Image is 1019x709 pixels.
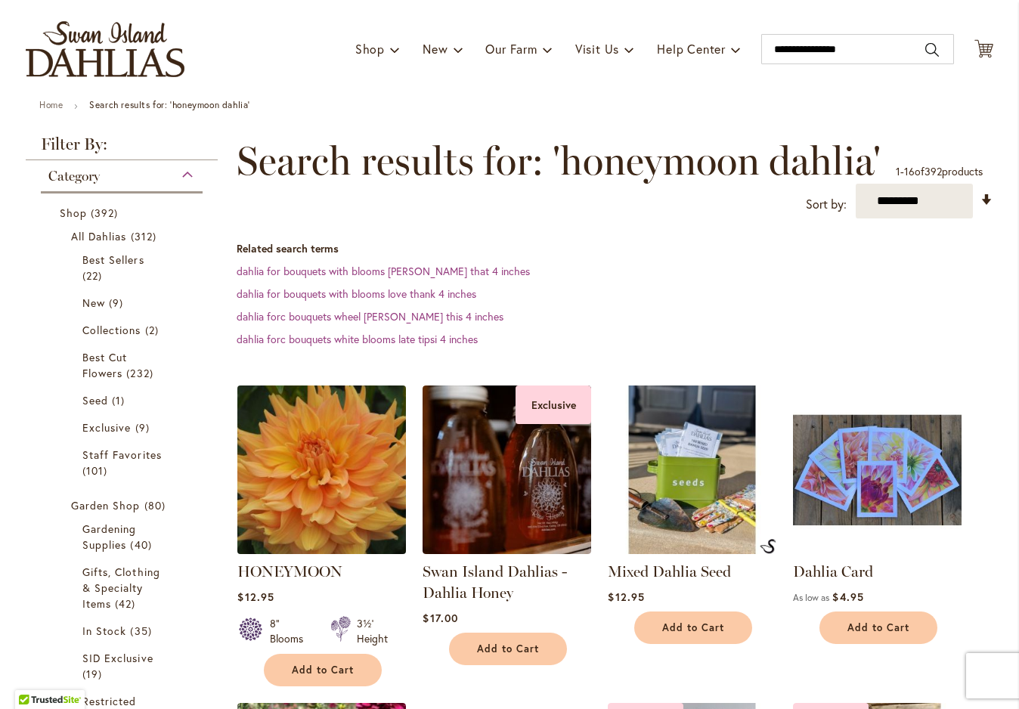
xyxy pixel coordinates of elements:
a: Staff Favorites [82,447,165,478]
span: $17.00 [423,611,457,625]
span: 35 [130,623,155,639]
a: Swan Island Dahlias - Dahlia Honey Exclusive [423,543,591,557]
span: Shop [60,206,87,220]
a: Mixed Dahlia Seed Mixed Dahlia Seed [608,543,776,557]
a: All Dahlias [71,228,176,244]
p: - of products [896,159,983,184]
span: Add to Cart [292,664,354,676]
a: dahlia forc bouquets white blooms late tipsi 4 inches [237,332,478,346]
div: Exclusive [516,385,591,424]
span: New [82,296,105,310]
span: In Stock [82,624,126,638]
img: Group shot of Dahlia Cards [793,385,962,554]
span: 1 [896,164,900,178]
a: Group shot of Dahlia Cards [793,543,962,557]
span: New [423,41,448,57]
span: SID Exclusive [82,651,153,665]
span: Add to Cart [847,621,909,634]
a: Best Sellers [82,252,165,283]
span: 392 [91,205,122,221]
button: Add to Cart [449,633,567,665]
img: Swan Island Dahlias - Dahlia Honey [423,385,591,554]
a: Collections [82,322,165,338]
a: Seed [82,392,165,408]
span: Gardening Supplies [82,522,136,552]
span: Add to Cart [477,642,539,655]
span: Visit Us [575,41,619,57]
a: In Stock [82,623,165,639]
a: Best Cut Flowers [82,349,165,381]
a: dahlia forc bouquets wheel [PERSON_NAME] this 4 inches [237,309,503,324]
span: Search results for: 'honeymoon dahlia' [237,138,881,184]
span: 312 [131,228,160,244]
a: Exclusive [82,420,165,435]
label: Sort by: [806,190,847,218]
span: 2 [145,322,163,338]
a: Shop [60,205,187,221]
span: Best Sellers [82,252,144,267]
button: Add to Cart [634,611,752,644]
button: Add to Cart [264,654,382,686]
a: HONEYMOON [237,562,342,581]
a: Gifts, Clothing &amp; Specialty Items [82,564,165,611]
span: $4.95 [832,590,863,604]
span: All Dahlias [71,229,127,243]
span: $12.95 [237,590,274,604]
a: Dahlia Card [793,562,873,581]
a: dahlia for bouquets with blooms [PERSON_NAME] that 4 inches [237,264,530,278]
span: Gifts, Clothing & Specialty Items [82,565,160,611]
dt: Related search terms [237,241,993,256]
div: 3½' Height [357,616,388,646]
a: SID Exclusive [82,650,165,682]
span: 392 [925,164,942,178]
a: dahlia for bouquets with blooms love thank 4 inches [237,286,476,301]
span: Staff Favorites [82,447,162,462]
span: 40 [130,537,155,553]
a: New [82,295,165,311]
button: Add to Cart [819,611,937,644]
a: Home [39,99,63,110]
a: Honeymoon [237,543,406,557]
span: 19 [82,666,106,682]
span: 1 [112,392,129,408]
span: Our Farm [485,41,537,57]
span: Garden Shop [71,498,141,512]
span: 232 [126,365,156,381]
span: 16 [904,164,915,178]
span: Seed [82,393,108,407]
span: 80 [144,497,169,513]
div: 8" Blooms [270,616,312,646]
span: 101 [82,463,111,478]
span: $12.95 [608,590,644,604]
span: Collections [82,323,141,337]
span: Shop [355,41,385,57]
span: Help Center [657,41,726,57]
span: 42 [115,596,139,611]
span: 9 [135,420,153,435]
span: Category [48,168,100,184]
img: Honeymoon [234,381,410,558]
strong: Search results for: 'honeymoon dahlia' [89,99,250,110]
span: Add to Cart [662,621,724,634]
strong: Filter By: [26,136,218,160]
span: Best Cut Flowers [82,350,127,380]
span: Exclusive [82,420,131,435]
span: 9 [109,295,127,311]
a: Mixed Dahlia Seed [608,562,731,581]
img: Mixed Dahlia Seed [608,385,776,554]
span: As low as [793,592,829,603]
a: Swan Island Dahlias - Dahlia Honey [423,562,567,602]
img: Mixed Dahlia Seed [760,539,776,554]
a: Gardening Supplies [82,521,165,553]
a: store logo [26,21,184,77]
iframe: Launch Accessibility Center [11,655,54,698]
a: Garden Shop [71,497,176,513]
span: 22 [82,268,106,283]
